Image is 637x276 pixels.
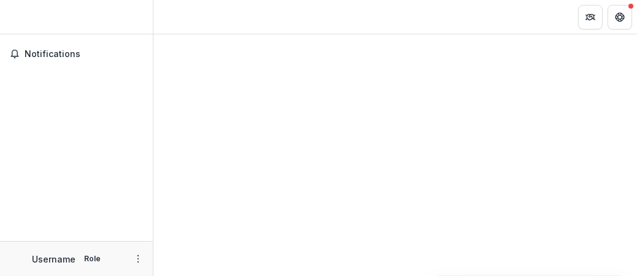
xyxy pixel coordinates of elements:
[80,253,104,264] p: Role
[32,253,75,266] p: Username
[608,5,632,29] button: Get Help
[131,251,145,266] button: More
[5,44,148,64] button: Notifications
[25,49,143,59] span: Notifications
[578,5,603,29] button: Partners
